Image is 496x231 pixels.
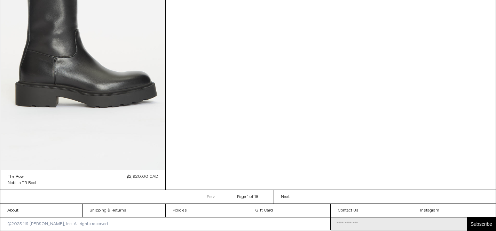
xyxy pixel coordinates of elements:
[413,204,496,217] a: Instagram
[207,194,215,200] span: Prev
[248,204,331,217] a: Gift Card
[274,190,297,204] a: Next
[331,217,467,231] input: Email Address
[8,174,37,180] a: The Row
[0,204,82,217] a: About
[281,194,290,200] span: Next
[331,204,413,217] a: Contact Us
[127,174,158,180] div: $2,920.00 CAD
[166,204,248,217] a: Policies
[8,174,24,180] div: The Row
[467,217,496,231] button: Subscribe
[223,190,273,204] li: Page 1 of 18
[0,217,116,231] p: ©2025 119 [PERSON_NAME], Inc. All rights reserved.
[83,204,165,217] a: Shipping & Returns
[8,180,37,186] a: Nobilis TR Boot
